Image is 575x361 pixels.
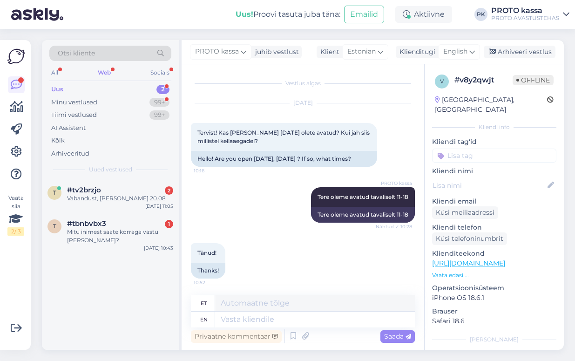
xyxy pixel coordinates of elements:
[432,293,556,303] p: iPhone OS 18.6.1
[432,307,556,316] p: Brauser
[432,206,498,219] div: Küsi meiliaadressi
[67,228,173,245] div: Mitu inimest saate korraga vastu [PERSON_NAME]?
[67,219,106,228] span: #tbnbvbx3
[149,67,171,79] div: Socials
[191,263,225,279] div: Thanks!
[58,48,95,58] span: Otsi kliente
[432,249,556,259] p: Klienditeekond
[96,67,113,79] div: Web
[51,136,65,145] div: Kõik
[191,99,415,107] div: [DATE]
[433,180,546,191] input: Lisa nimi
[149,110,169,120] div: 99+
[432,223,556,232] p: Kliendi telefon
[236,10,253,19] b: Uus!
[440,78,444,85] span: v
[51,110,97,120] div: Tiimi vestlused
[395,6,452,23] div: Aktiivne
[432,232,507,245] div: Küsi telefoninumbrit
[443,47,467,57] span: English
[513,75,554,85] span: Offline
[474,8,487,21] div: PK
[89,165,132,174] span: Uued vestlused
[49,67,60,79] div: All
[197,129,371,144] span: Tervist! Kas [PERSON_NAME] [DATE] olete avatud? Kui jah siis millistel kellaaegadel?
[51,85,63,94] div: Uus
[318,193,408,200] span: Tere oleme avatud tavaliselt 11-18
[435,95,547,115] div: [GEOGRAPHIC_DATA], [GEOGRAPHIC_DATA]
[432,271,556,279] p: Vaata edasi ...
[454,75,513,86] div: # v8y2qwjt
[432,166,556,176] p: Kliendi nimi
[344,6,384,23] button: Emailid
[7,48,25,65] img: Askly Logo
[377,180,412,187] span: PROTO kassa
[51,98,97,107] div: Minu vestlused
[432,123,556,131] div: Kliendi info
[491,7,569,22] a: PROTO kassaPROTO AVASTUSTEHAS
[376,223,412,230] span: Nähtud ✓ 10:28
[197,249,216,256] span: Tänud!
[191,79,415,88] div: Vestlus algas
[432,137,556,147] p: Kliendi tag'id
[165,220,173,228] div: 1
[156,85,169,94] div: 2
[149,98,169,107] div: 99+
[191,151,377,167] div: Hello! Are you open [DATE], [DATE] ? If so, what times?
[484,46,555,58] div: Arhiveeri vestlus
[195,47,239,57] span: PROTO kassa
[347,47,376,57] span: Estonian
[432,335,556,344] div: [PERSON_NAME]
[311,207,415,223] div: Tere oleme avatud tavaliselt 11-18
[67,186,101,194] span: #tv2brzjo
[432,349,556,359] p: Märkmed
[317,47,339,57] div: Klient
[51,123,86,133] div: AI Assistent
[194,279,229,286] span: 10:52
[491,14,559,22] div: PROTO AVASTUSTEHAS
[396,47,435,57] div: Klienditugi
[53,189,56,196] span: t
[236,9,340,20] div: Proovi tasuta juba täna:
[7,194,24,236] div: Vaata siia
[251,47,299,57] div: juhib vestlust
[491,7,559,14] div: PROTO kassa
[165,186,173,195] div: 2
[144,245,173,252] div: [DATE] 10:43
[432,149,556,163] input: Lisa tag
[53,223,56,230] span: t
[200,312,208,327] div: en
[201,295,207,311] div: et
[191,330,282,343] div: Privaatne kommentaar
[384,332,411,341] span: Saada
[51,149,89,158] div: Arhiveeritud
[432,197,556,206] p: Kliendi email
[432,259,505,267] a: [URL][DOMAIN_NAME]
[432,283,556,293] p: Operatsioonisüsteem
[432,316,556,326] p: Safari 18.6
[194,167,229,174] span: 10:16
[67,194,173,203] div: Vabandust, [PERSON_NAME] 20.08
[7,227,24,236] div: 2 / 3
[145,203,173,210] div: [DATE] 11:05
